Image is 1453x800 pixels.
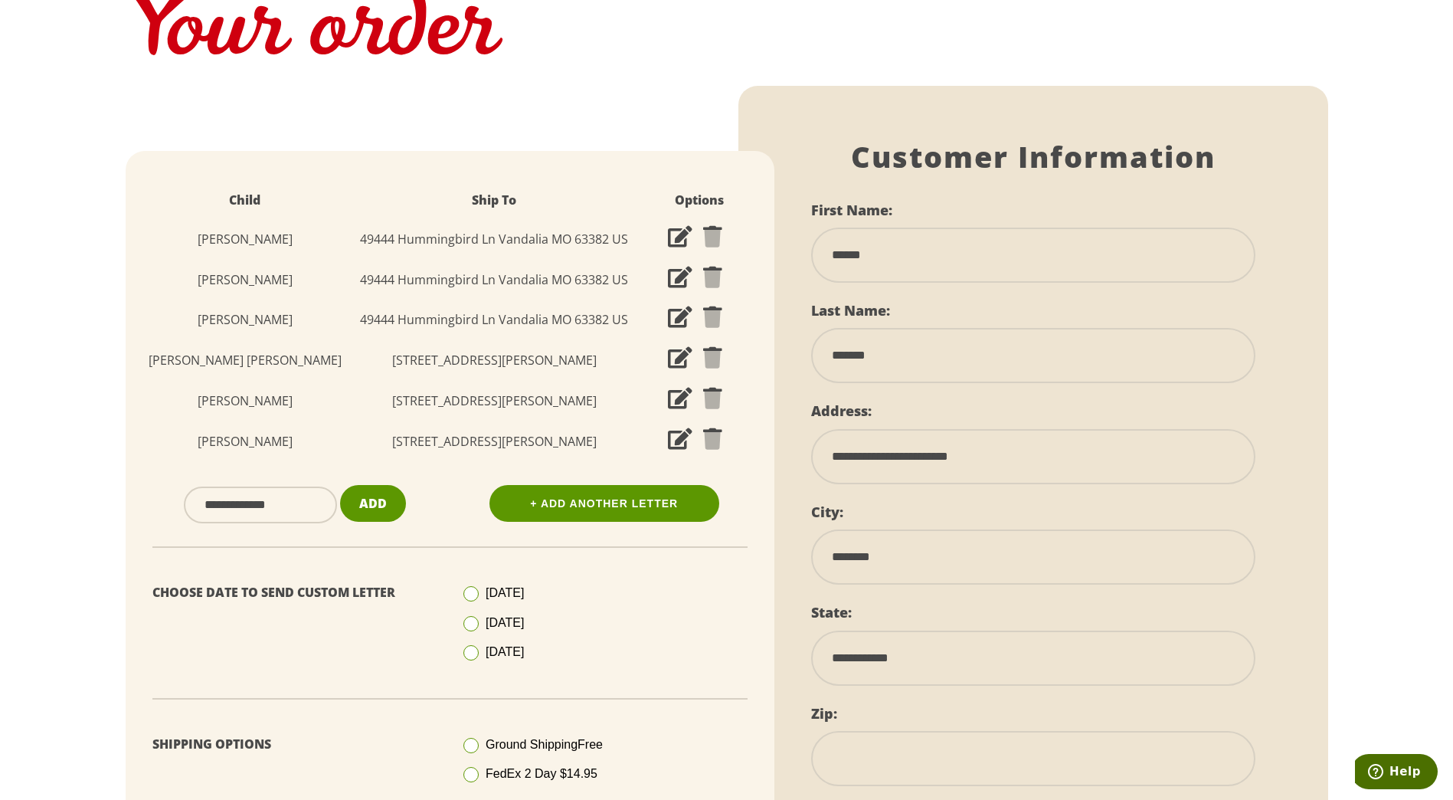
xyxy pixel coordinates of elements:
[141,421,350,462] td: [PERSON_NAME]
[152,733,439,756] p: Shipping Options
[486,616,524,629] span: [DATE]
[340,485,406,523] button: Add
[152,582,439,604] p: Choose Date To Send Custom Letter
[811,503,843,521] label: City:
[811,603,852,621] label: State:
[359,495,387,512] span: Add
[349,300,640,340] td: 49444 Hummingbird Ln Vandalia MO 63382 US
[141,300,350,340] td: [PERSON_NAME]
[141,340,350,381] td: [PERSON_NAME] [PERSON_NAME]
[640,182,759,219] th: Options
[811,201,892,219] label: First Name:
[811,139,1255,175] h1: Customer Information
[349,182,640,219] th: Ship To
[578,738,603,751] span: Free
[811,704,837,723] label: Zip:
[811,402,872,420] label: Address:
[486,586,524,599] span: [DATE]
[489,485,719,522] a: + Add Another Letter
[349,260,640,300] td: 49444 Hummingbird Ln Vandalia MO 63382 US
[349,421,640,462] td: [STREET_ADDRESS][PERSON_NAME]
[811,301,890,320] label: Last Name:
[486,738,603,751] span: Ground Shipping
[141,260,350,300] td: [PERSON_NAME]
[349,340,640,381] td: [STREET_ADDRESS][PERSON_NAME]
[486,645,524,658] span: [DATE]
[349,381,640,421] td: [STREET_ADDRESS][PERSON_NAME]
[141,219,350,260] td: [PERSON_NAME]
[349,219,640,260] td: 49444 Hummingbird Ln Vandalia MO 63382 US
[486,767,597,780] span: FedEx 2 Day $14.95
[1355,754,1438,792] iframe: Opens a widget where you can find more information
[141,182,350,219] th: Child
[141,381,350,421] td: [PERSON_NAME]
